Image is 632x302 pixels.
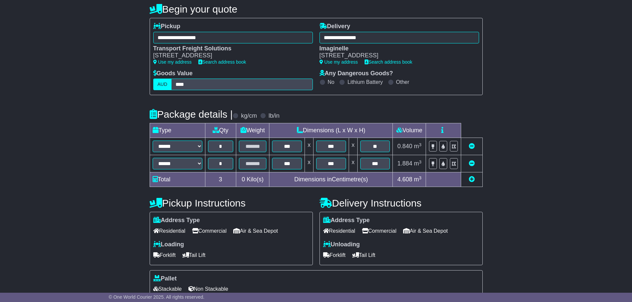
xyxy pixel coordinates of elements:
span: Air & Sea Depot [233,226,278,236]
h4: Begin your quote [150,4,483,15]
span: © One World Courier 2025. All rights reserved. [109,294,205,300]
label: Lithium Battery [347,79,383,85]
a: Add new item [469,176,475,183]
span: Tail Lift [352,250,376,260]
span: m [414,143,422,150]
span: 4.608 [397,176,412,183]
span: Residential [323,226,355,236]
td: Kilo(s) [236,172,269,187]
a: Search address book [198,59,246,65]
span: Tail Lift [182,250,206,260]
label: Loading [153,241,184,248]
label: Address Type [153,217,200,224]
td: Total [150,172,205,187]
label: No [328,79,334,85]
td: x [305,155,314,172]
span: 0 [242,176,245,183]
label: lb/in [268,112,279,120]
span: Residential [153,226,185,236]
span: 0.840 [397,143,412,150]
a: Use my address [153,59,192,65]
span: Stackable [153,284,182,294]
span: Non Stackable [188,284,228,294]
label: Other [396,79,409,85]
h4: Delivery Instructions [319,198,483,209]
span: m [414,160,422,167]
td: x [349,138,357,155]
a: Remove this item [469,143,475,150]
label: Delivery [319,23,350,30]
sup: 3 [419,159,422,164]
td: x [349,155,357,172]
div: [STREET_ADDRESS] [319,52,472,59]
td: Dimensions (L x W x H) [269,123,393,138]
label: Any Dangerous Goods? [319,70,393,77]
td: Dimensions in Centimetre(s) [269,172,393,187]
a: Use my address [319,59,358,65]
h4: Package details | [150,109,233,120]
h4: Pickup Instructions [150,198,313,209]
span: Air & Sea Depot [403,226,448,236]
td: Weight [236,123,269,138]
td: Type [150,123,205,138]
label: kg/cm [241,112,257,120]
label: Address Type [323,217,370,224]
div: Transport Freight Solutions [153,45,306,52]
span: Forklift [153,250,176,260]
span: Commercial [192,226,227,236]
sup: 3 [419,175,422,180]
label: AUD [153,79,172,90]
td: 3 [205,172,236,187]
label: Goods Value [153,70,193,77]
label: Pallet [153,275,177,282]
div: [STREET_ADDRESS] [153,52,306,59]
label: Unloading [323,241,360,248]
span: 1.884 [397,160,412,167]
sup: 3 [419,142,422,147]
span: m [414,176,422,183]
a: Remove this item [469,160,475,167]
label: Pickup [153,23,180,30]
td: Volume [393,123,426,138]
td: Qty [205,123,236,138]
td: x [305,138,314,155]
span: Forklift [323,250,346,260]
div: Imaginelle [319,45,472,52]
a: Search address book [365,59,412,65]
span: Commercial [362,226,396,236]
